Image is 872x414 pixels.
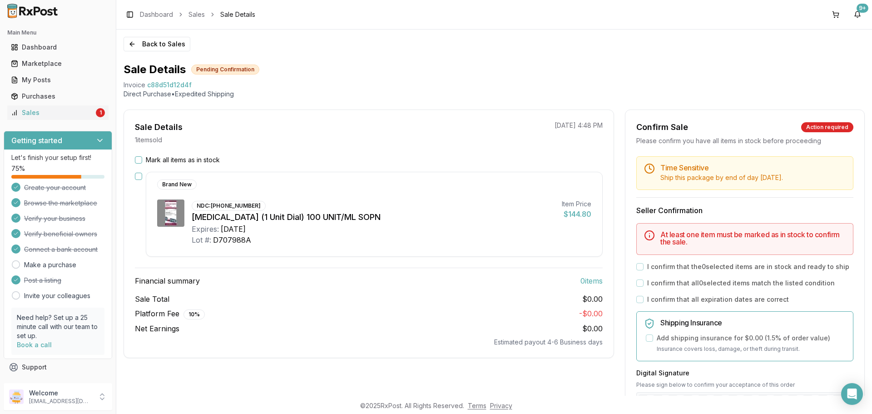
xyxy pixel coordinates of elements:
p: [EMAIL_ADDRESS][DOMAIN_NAME] [29,398,92,405]
img: RxPost Logo [4,4,62,18]
a: Purchases [7,88,109,105]
p: [DATE] 4:48 PM [555,121,603,130]
span: Financial summary [135,275,200,286]
span: $0.00 [582,324,603,333]
div: [MEDICAL_DATA] (1 Unit Dial) 100 UNIT/ML SOPN [192,211,555,224]
div: $144.80 [562,209,591,219]
span: $0.00 [582,294,603,304]
span: c88d51d12d4f [147,80,192,90]
h1: Sale Details [124,62,186,77]
div: Lot #: [192,234,211,245]
p: Let's finish your setup first! [11,153,104,162]
div: 9+ [857,4,868,13]
button: Back to Sales [124,37,190,51]
nav: breadcrumb [140,10,255,19]
div: Open Intercom Messenger [841,383,863,405]
span: Verify beneficial owners [24,229,97,239]
a: Make a purchase [24,260,76,269]
span: Ship this package by end of day [DATE] . [660,174,783,181]
div: Invoice [124,80,145,90]
a: Marketplace [7,55,109,72]
button: 9+ [850,7,865,22]
img: Insulin Lispro (1 Unit Dial) 100 UNIT/ML SOPN [157,200,184,227]
span: - $0.00 [579,309,603,318]
div: Pending Confirmation [191,65,259,75]
h5: Shipping Insurance [660,319,846,326]
span: Browse the marketplace [24,199,97,208]
span: Post a listing [24,276,61,285]
label: Mark all items as in stock [146,155,220,165]
div: Purchases [11,92,105,101]
label: Add shipping insurance for $0.00 ( 1.5 % of order value) [657,334,830,343]
div: Action required [801,122,853,132]
div: Brand New [157,180,197,190]
p: Please sign below to confirm your acceptance of this order [636,381,853,389]
h5: At least one item must be marked as in stock to confirm the sale. [660,231,846,245]
span: Platform Fee [135,308,205,319]
a: Sales [188,10,205,19]
div: Confirm Sale [636,121,688,134]
span: Connect a bank account [24,245,98,254]
div: 1 [96,108,105,117]
button: Purchases [4,89,112,104]
h5: Time Sensitive [660,164,846,171]
div: Expires: [192,224,219,234]
div: [DATE] [221,224,246,234]
button: Dashboard [4,40,112,55]
h3: Seller Confirmation [636,205,853,216]
a: Book a call [17,341,52,349]
span: Net Earnings [135,323,179,334]
div: Dashboard [11,43,105,52]
div: Estimated payout 4-6 Business days [135,338,603,347]
label: I confirm that all 0 selected items match the listed condition [647,279,835,288]
span: Feedback [22,379,53,388]
span: Create your account [24,183,86,192]
a: My Posts [7,72,109,88]
a: Dashboard [7,39,109,55]
button: Sales1 [4,105,112,120]
div: Sales [11,108,94,117]
div: 10 % [183,309,205,319]
a: Terms [468,402,486,409]
div: Marketplace [11,59,105,68]
button: Support [4,359,112,375]
label: I confirm that the 0 selected items are in stock and ready to ship [647,262,849,271]
span: 0 item s [580,275,603,286]
h3: Getting started [11,135,62,146]
h3: Digital Signature [636,369,853,378]
button: My Posts [4,73,112,87]
span: Sale Details [220,10,255,19]
span: Verify your business [24,214,85,223]
div: D707988A [213,234,251,245]
div: Sale Details [135,121,183,134]
button: Marketplace [4,56,112,71]
a: Dashboard [140,10,173,19]
h2: Main Menu [7,29,109,36]
p: Need help? Set up a 25 minute call with our team to set up. [17,313,99,340]
a: Sales1 [7,105,109,121]
div: My Posts [11,75,105,85]
p: 1 item sold [135,135,162,145]
a: Invite your colleagues [24,291,90,300]
span: Sale Total [135,294,169,304]
label: I confirm that all expiration dates are correct [647,295,789,304]
p: Insurance covers loss, damage, or theft during transit. [657,344,846,354]
a: Privacy [490,402,512,409]
p: Direct Purchase • Expedited Shipping [124,90,865,99]
button: Feedback [4,375,112,392]
div: Please confirm you have all items in stock before proceeding [636,136,853,145]
div: Item Price [562,200,591,209]
div: NDC: [PHONE_NUMBER] [192,201,266,211]
img: User avatar [9,389,24,404]
p: Welcome [29,389,92,398]
span: 75 % [11,164,25,173]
